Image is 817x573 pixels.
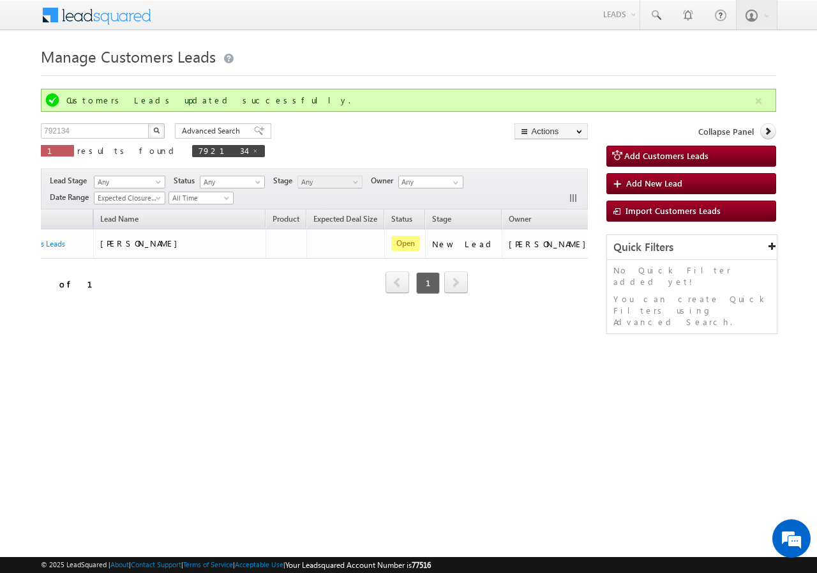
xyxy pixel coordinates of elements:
[698,126,754,137] span: Collapse Panel
[509,214,531,224] span: Owner
[446,176,462,189] a: Show All Items
[200,176,265,188] a: Any
[613,264,770,287] p: No Quick Filter added yet!
[509,238,592,250] div: [PERSON_NAME]
[273,175,297,187] span: Stage
[22,67,54,84] img: d_60004797649_company_0_60004797649
[94,212,145,229] span: Lead Name
[444,271,468,293] span: next
[607,235,777,260] div: Quick Filters
[41,559,431,571] span: © 2025 LeadSquared | | | | |
[385,212,419,229] a: Status
[50,192,94,203] span: Date Range
[66,67,214,84] div: Chat with us now
[313,214,377,224] span: Expected Deal Size
[613,293,770,328] p: You can create Quick Filters using Advanced Search.
[182,125,244,137] span: Advanced Search
[174,175,200,187] span: Status
[386,273,409,293] a: prev
[624,150,708,161] span: Add Customers Leads
[307,212,384,229] a: Expected Deal Size
[153,127,160,134] img: Search
[371,175,398,187] span: Owner
[412,560,431,570] span: 77516
[41,46,216,66] span: Manage Customers Leads
[235,560,283,569] a: Acceptable Use
[17,118,233,383] textarea: Type your message and hit 'Enter'
[298,176,359,188] span: Any
[514,123,588,139] button: Actions
[50,175,92,187] span: Lead Stage
[391,236,420,251] span: Open
[94,176,161,188] span: Any
[200,176,261,188] span: Any
[77,145,179,156] span: results found
[297,176,363,188] a: Any
[398,176,463,188] input: Type to Search
[169,192,230,204] span: All Time
[110,560,129,569] a: About
[183,560,233,569] a: Terms of Service
[386,271,409,293] span: prev
[432,238,496,250] div: New Lead
[47,145,68,156] span: 1
[273,214,299,224] span: Product
[199,145,246,156] span: 792134
[94,176,165,188] a: Any
[209,6,240,37] div: Minimize live chat window
[66,95,753,106] div: Customers Leads updated successfully.
[131,560,181,569] a: Contact Support
[426,212,458,229] a: Stage
[174,393,232,411] em: Start Chat
[100,238,184,248] span: [PERSON_NAME]
[432,214,451,224] span: Stage
[285,560,431,570] span: Your Leadsquared Account Number is
[94,192,161,204] span: Expected Closure Date
[169,192,234,204] a: All Time
[626,205,721,216] span: Import Customers Leads
[416,272,440,294] span: 1
[444,273,468,293] a: next
[626,178,682,188] span: Add New Lead
[94,192,165,204] a: Expected Closure Date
